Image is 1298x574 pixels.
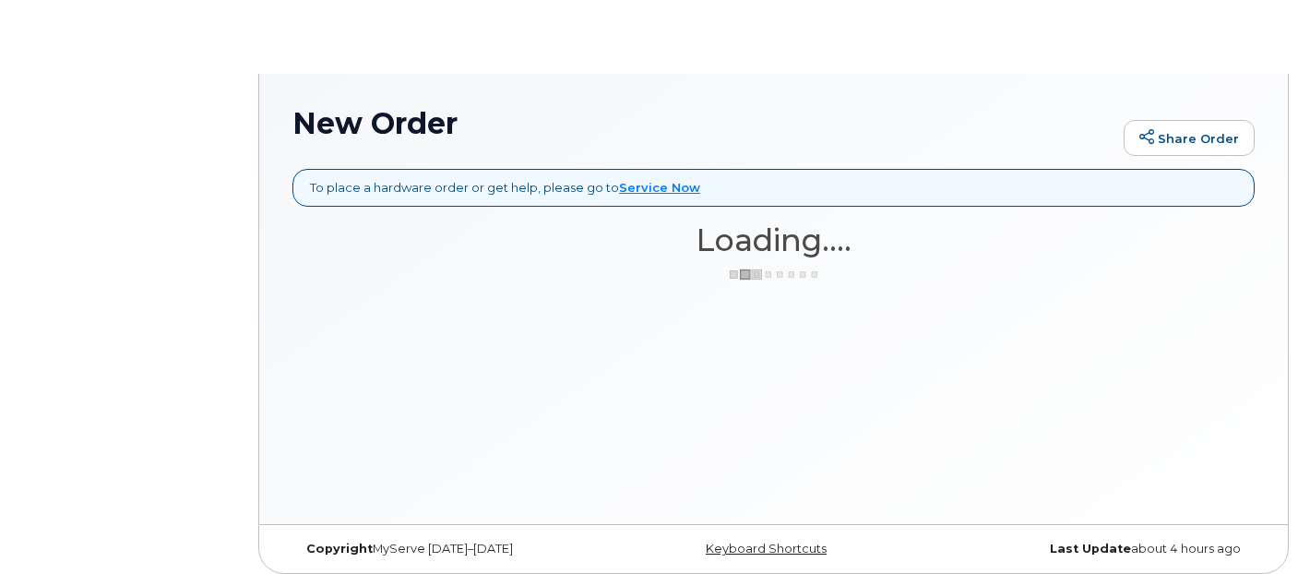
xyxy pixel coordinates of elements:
[306,542,373,556] strong: Copyright
[310,179,700,197] p: To place a hardware order or get help, please go to
[292,223,1255,257] h1: Loading....
[934,542,1255,556] div: about 4 hours ago
[1124,120,1255,157] a: Share Order
[706,542,827,556] a: Keyboard Shortcuts
[292,107,1114,139] h1: New Order
[619,180,700,195] a: Service Now
[728,268,820,281] img: ajax-loader-3a6953c30dc77f0bf724df975f13086db4f4c1262e45940f03d1251963f1bf2e.gif
[292,542,613,556] div: MyServe [DATE]–[DATE]
[1050,542,1131,556] strong: Last Update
